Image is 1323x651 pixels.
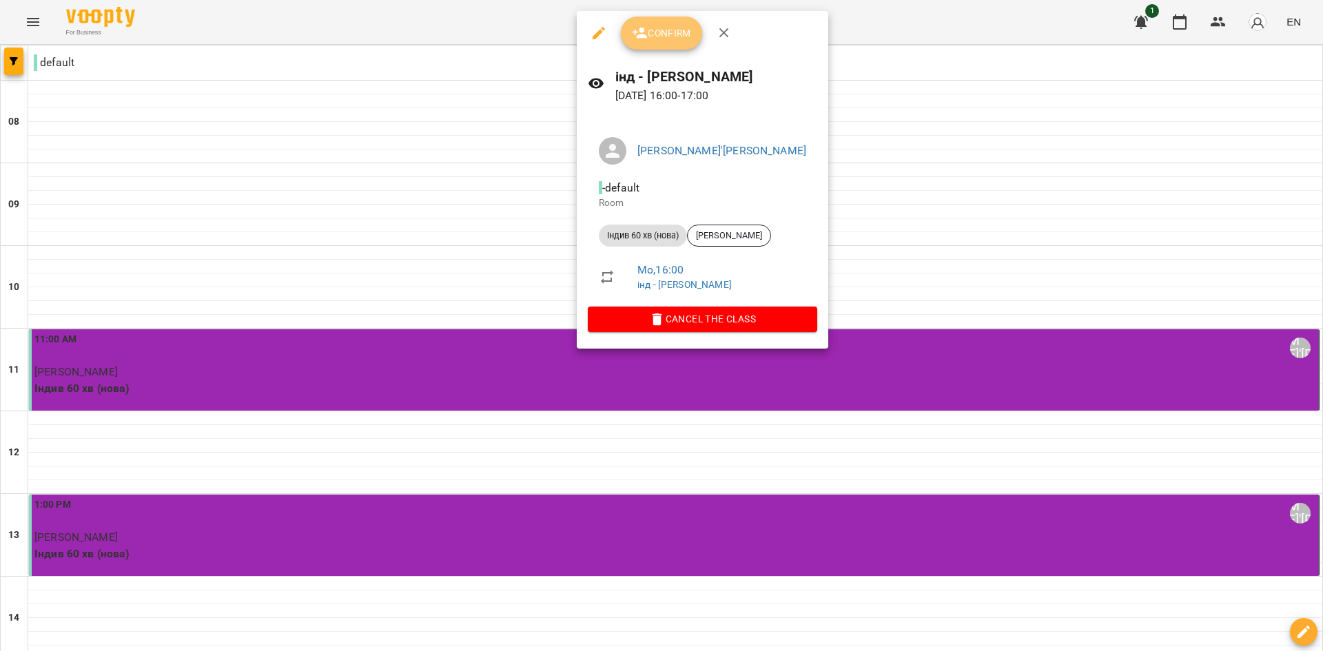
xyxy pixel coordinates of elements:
span: - default [599,181,642,194]
span: Cancel the class [599,311,806,327]
h6: інд - [PERSON_NAME] [615,66,817,87]
p: Room [599,196,806,210]
a: Mo , 16:00 [637,263,684,276]
button: Confirm [621,17,702,50]
span: Індив 60 хв (нова) [599,229,687,242]
span: Confirm [632,25,691,41]
p: [DATE] 16:00 - 17:00 [615,87,817,104]
a: [PERSON_NAME]'[PERSON_NAME] [637,144,806,157]
a: інд - [PERSON_NAME] [637,279,732,290]
button: Cancel the class [588,307,817,331]
div: [PERSON_NAME] [687,225,771,247]
span: [PERSON_NAME] [688,229,770,242]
